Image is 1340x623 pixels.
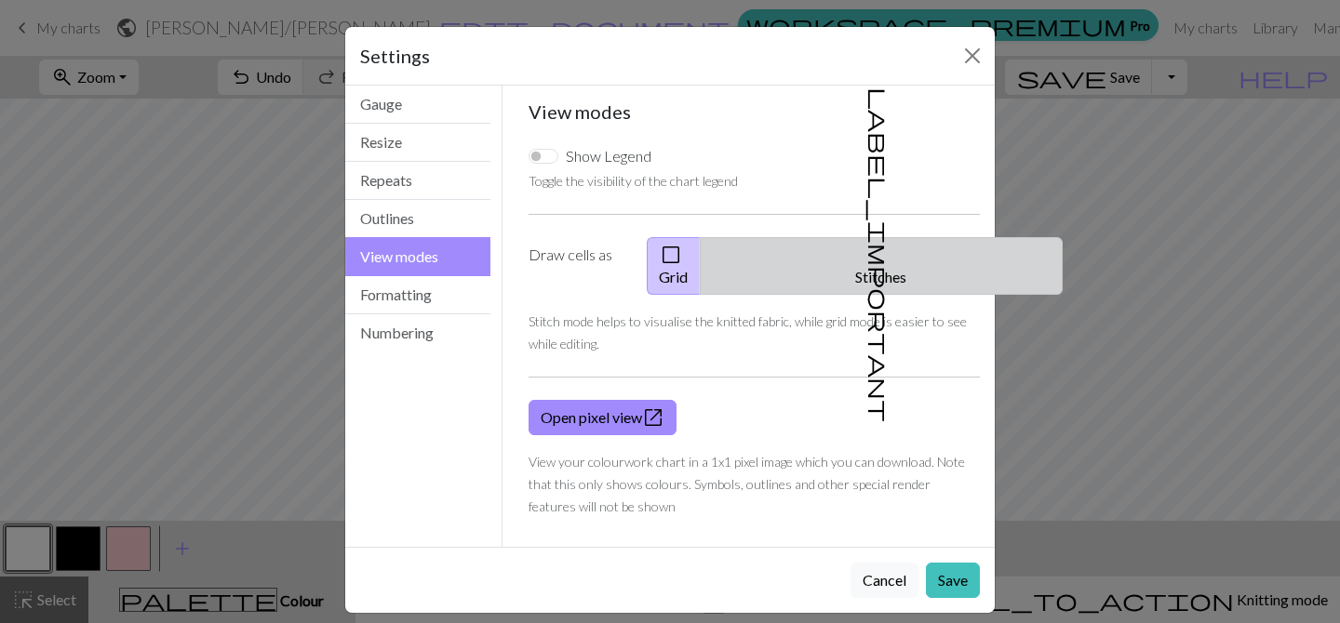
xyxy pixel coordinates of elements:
h5: Settings [360,42,430,70]
button: Outlines [345,200,490,238]
button: Save [926,563,980,598]
small: Stitch mode helps to visualise the knitted fabric, while grid mode is easier to see while editing. [529,313,967,351]
button: Stitches [700,237,1063,295]
span: check_box_outline_blank [660,242,682,268]
button: View modes [345,237,490,276]
button: Cancel [851,563,918,598]
h5: View modes [529,100,981,123]
button: Close [958,41,987,71]
a: Open pixel view [529,400,677,435]
label: Draw cells as [517,237,636,295]
small: Toggle the visibility of the chart legend [529,173,738,189]
small: View your colourwork chart in a 1x1 pixel image which you can download. Note that this only shows... [529,454,965,514]
button: Resize [345,124,490,162]
label: Show Legend [566,145,651,167]
button: Formatting [345,276,490,314]
span: label_important [866,87,892,422]
button: Grid [647,237,701,295]
button: Repeats [345,162,490,200]
span: open_in_new [642,404,664,431]
button: Gauge [345,86,490,124]
button: Numbering [345,314,490,351]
